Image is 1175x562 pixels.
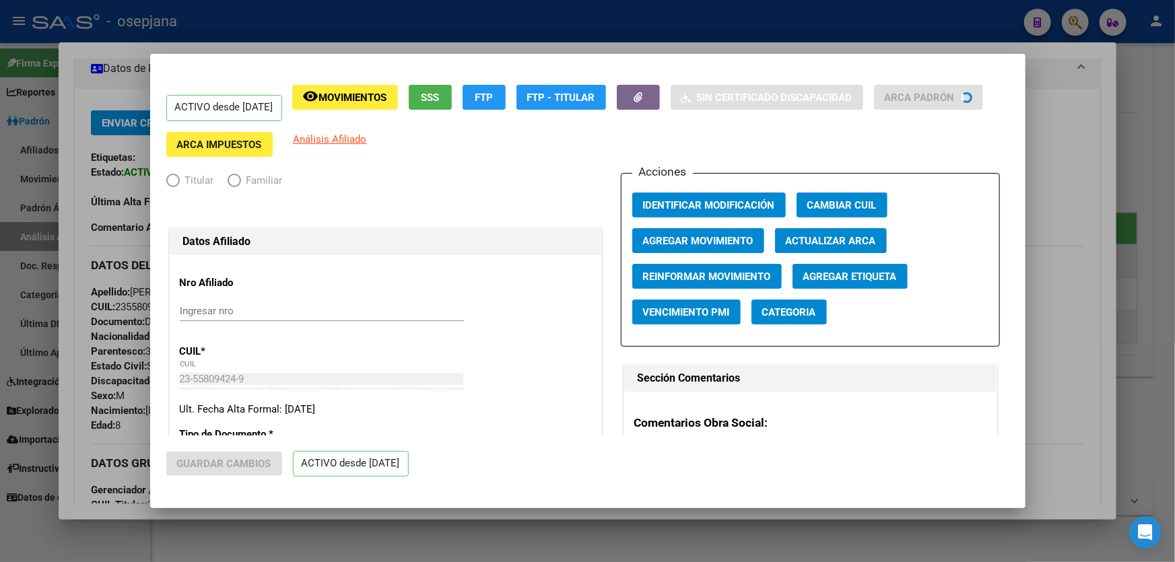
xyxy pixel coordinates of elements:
span: FTP [475,92,493,104]
span: Sin Certificado Discapacidad [697,92,852,104]
button: Reinformar Movimiento [632,264,782,289]
mat-icon: remove_red_eye [303,88,319,104]
h1: Datos Afiliado [183,234,588,250]
button: FTP - Titular [516,85,606,110]
div: Ult. Fecha Alta Formal: [DATE] [180,402,591,417]
button: SSS [409,85,452,110]
span: Agregar Etiqueta [803,271,897,283]
span: Cambiar CUIL [807,199,877,211]
span: Reinformar Movimiento [643,271,771,283]
span: Análisis Afiliado [294,133,367,145]
button: FTP [463,85,506,110]
span: Identificar Modificación [643,199,775,211]
div: Open Intercom Messenger [1129,516,1162,549]
p: Tipo de Documento * [180,427,303,442]
button: ARCA Padrón [874,85,983,110]
p: Nro Afiliado [180,275,303,291]
span: Categoria [762,306,816,318]
button: Cambiar CUIL [797,192,887,217]
span: Titular [180,173,214,188]
button: Agregar Etiqueta [793,264,908,289]
span: FTP - Titular [527,92,595,104]
button: Categoria [751,300,827,324]
button: Agregar Movimiento [632,228,764,253]
p: CUIL [180,344,303,359]
p: ACTIVO desde [DATE] [293,451,409,477]
span: ARCA Padrón [885,92,955,104]
button: ARCA Impuestos [166,132,273,157]
span: Actualizar ARCA [786,235,876,247]
button: Identificar Modificación [632,192,786,217]
span: Vencimiento PMI [643,306,730,318]
button: Guardar Cambios [166,452,282,476]
button: Sin Certificado Discapacidad [671,85,863,110]
mat-radio-group: Elija una opción [166,177,296,189]
span: ARCA Impuestos [177,139,262,151]
button: Movimientos [292,85,398,110]
button: Vencimiento PMI [632,300,741,324]
span: Familiar [241,173,283,188]
p: ACTIVO desde [DATE] [166,95,282,121]
span: Movimientos [319,92,387,104]
h3: Acciones [632,163,693,180]
button: Actualizar ARCA [775,228,887,253]
h1: Sección Comentarios [638,370,983,386]
h3: Comentarios Obra Social: [634,414,986,431]
span: SSS [421,92,439,104]
span: Agregar Movimiento [643,235,753,247]
span: Guardar Cambios [177,458,271,470]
